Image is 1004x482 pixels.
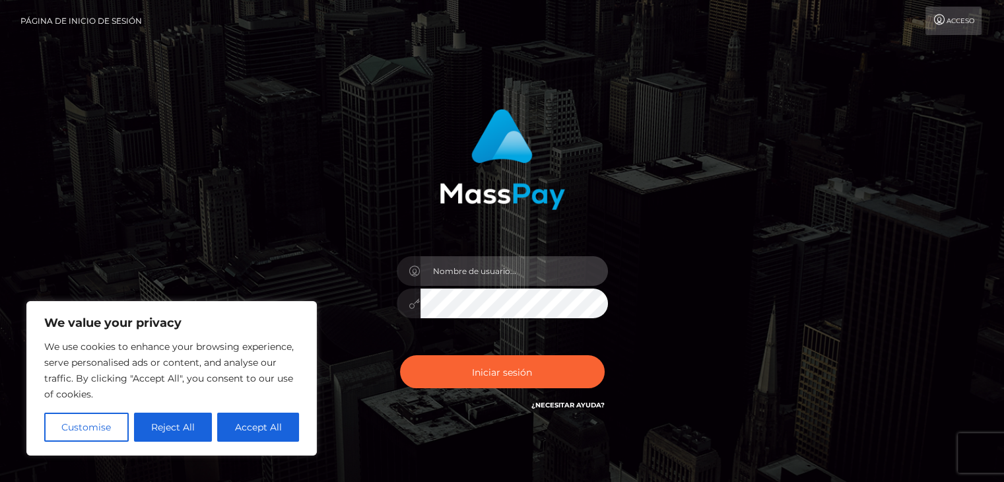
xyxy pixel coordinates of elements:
[472,366,532,378] font: Iniciar sesión
[440,109,565,210] img: Inicio de sesión en MassPay
[217,413,299,442] button: Accept All
[531,401,605,409] a: ¿Necesitar ayuda?
[26,301,317,456] div: We value your privacy
[44,339,299,402] p: We use cookies to enhance your browsing experience, serve personalised ads or content, and analys...
[925,7,982,35] a: Acceso
[44,413,129,442] button: Customise
[400,355,605,388] button: Iniciar sesión
[947,17,974,25] font: Acceso
[20,7,142,35] a: Página de inicio de sesión
[420,256,608,286] input: Nombre de usuario...
[20,16,142,26] font: Página de inicio de sesión
[44,315,299,331] p: We value your privacy
[134,413,213,442] button: Reject All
